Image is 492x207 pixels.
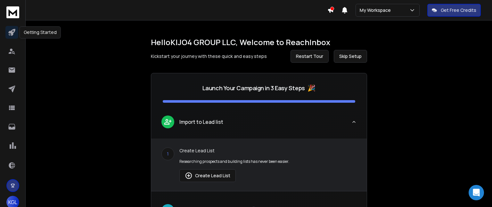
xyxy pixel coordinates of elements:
p: Import to Lead list [179,118,223,126]
div: 1 [161,147,174,160]
img: lead [164,118,172,126]
h1: Hello KIJO4 GROUP LLC , Welcome to ReachInbox [151,37,367,47]
button: Skip Setup [334,50,367,63]
div: Getting Started [20,26,61,38]
span: Skip Setup [339,53,362,60]
p: My Workspace [360,7,393,13]
span: 🎉 [307,84,316,92]
div: Open Intercom Messenger [469,185,484,200]
p: Get Free Credits [441,7,476,13]
button: Get Free Credits [427,4,481,17]
p: Researching prospects and building lists has never been easier. [179,159,357,164]
img: lead [185,172,193,179]
button: Create Lead List [179,169,236,182]
div: leadImport to Lead list [151,139,367,191]
button: leadImport to Lead list [151,110,367,139]
img: logo [6,6,19,18]
p: Kickstart your journey with these quick and easy steps [151,53,267,60]
p: Create Lead List [179,147,357,154]
button: Restart Tour [291,50,329,63]
p: Launch Your Campaign in 3 Easy Steps [202,84,305,92]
